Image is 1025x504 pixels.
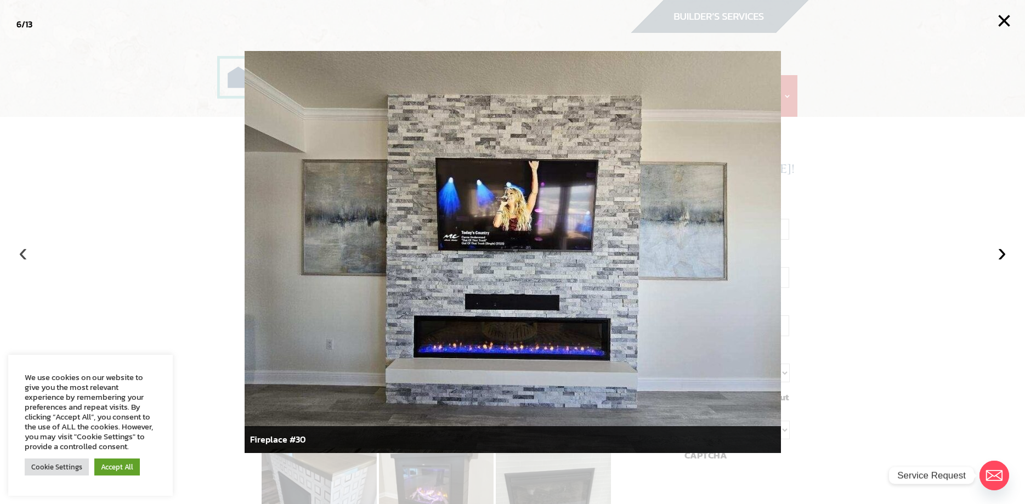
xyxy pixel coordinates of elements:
[979,461,1009,490] a: Email
[11,240,35,264] button: ‹
[25,372,156,451] div: We use cookies on our website to give you the most relevant experience by remembering your prefer...
[990,240,1014,264] button: ›
[94,458,140,475] a: Accept All
[25,18,32,31] span: 13
[16,16,32,32] div: /
[992,9,1016,33] button: ×
[245,426,781,453] div: Fireplace #30
[16,18,21,31] span: 6
[25,458,89,475] a: Cookie Settings
[245,51,781,453] img: 2024fireplace7.jpg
